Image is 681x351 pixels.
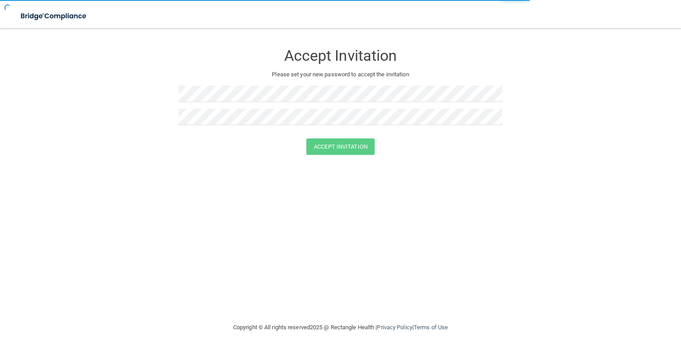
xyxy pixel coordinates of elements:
p: Please set your new password to accept the invitation [185,69,496,80]
a: Privacy Policy [377,324,412,331]
div: Copyright © All rights reserved 2025 @ Rectangle Health | | [179,313,502,342]
a: Terms of Use [414,324,448,331]
button: Accept Invitation [306,138,375,155]
img: bridge_compliance_login_screen.278c3ca4.svg [13,7,95,25]
h3: Accept Invitation [179,47,502,64]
